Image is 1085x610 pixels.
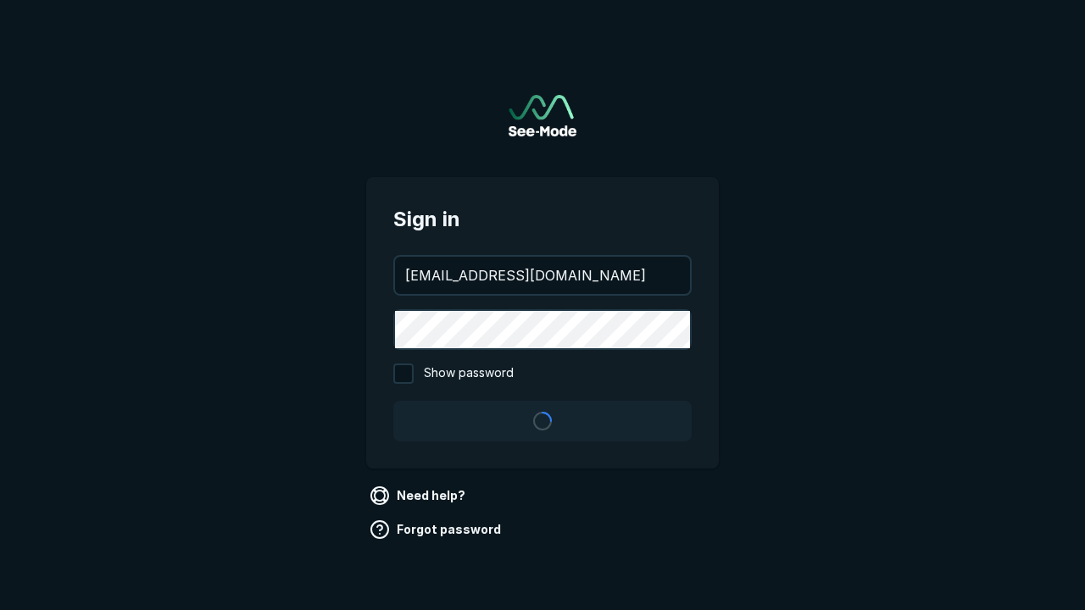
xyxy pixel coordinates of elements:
span: Show password [424,363,514,384]
a: Need help? [366,482,472,509]
img: See-Mode Logo [509,95,576,136]
input: your@email.com [395,257,690,294]
a: Go to sign in [509,95,576,136]
a: Forgot password [366,516,508,543]
span: Sign in [393,204,692,235]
